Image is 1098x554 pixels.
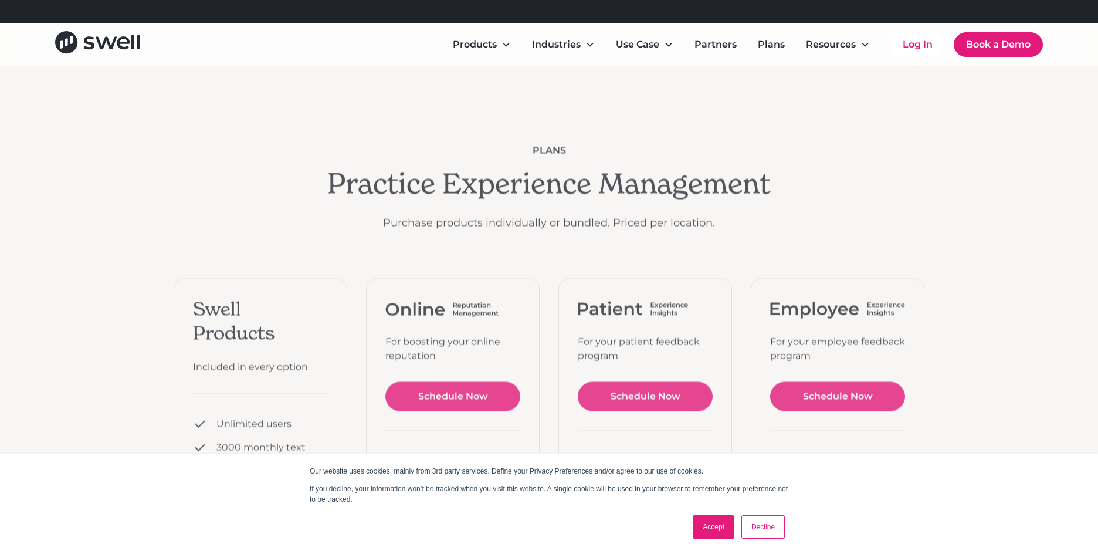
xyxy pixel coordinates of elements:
[310,466,788,477] p: Our website uses cookies, mainly from 3rd party services. Define your Privacy Preferences and/or ...
[327,167,771,201] h2: Practice Experience Management
[797,33,879,56] div: Resources
[55,31,140,58] a: home
[891,33,944,56] a: Log In
[578,381,713,411] a: Schedule Now
[193,297,328,346] div: Swell Products
[216,440,328,468] div: 3000 monthly text messages
[327,144,771,158] div: plans
[806,38,856,52] div: Resources
[327,215,771,231] p: Purchase products individually or bundled. Priced per location.
[193,360,328,374] div: Included in every option
[310,484,788,505] p: If you decline, your information won’t be tracked when you visit this website. A single cookie wi...
[770,381,905,411] a: Schedule Now
[693,515,734,539] a: Accept
[606,33,683,56] div: Use Case
[616,38,659,52] div: Use Case
[523,33,604,56] div: Industries
[453,38,497,52] div: Products
[578,335,713,363] div: For your patient feedback program
[443,33,520,56] div: Products
[741,515,785,539] a: Decline
[770,335,905,363] div: For your employee feedback program
[748,33,794,56] a: Plans
[532,38,581,52] div: Industries
[385,381,520,411] a: Schedule Now
[954,32,1043,57] a: Book a Demo
[685,33,746,56] a: Partners
[385,335,520,363] div: For boosting your online reputation
[216,417,292,431] div: Unlimited users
